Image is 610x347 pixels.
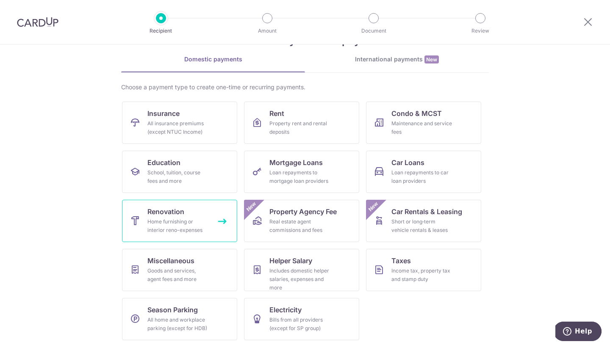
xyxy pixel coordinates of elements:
div: Property rent and rental deposits [269,119,330,136]
img: CardUp [17,17,58,27]
span: New [366,200,380,214]
p: Document [342,27,405,35]
a: RentProperty rent and rental deposits [244,102,359,144]
span: Help [19,6,37,14]
p: Recipient [130,27,192,35]
span: Renovation [147,207,184,217]
div: Includes domestic helper salaries, expenses and more [269,267,330,292]
span: New [424,55,439,63]
div: International payments [305,55,489,64]
a: Car Rentals & LeasingShort or long‑term vehicle rentals & leasesNew [366,200,481,242]
span: Electricity [269,305,302,315]
span: Education [147,157,180,168]
span: Car Rentals & Leasing [391,207,462,217]
a: Mortgage LoansLoan repayments to mortgage loan providers [244,151,359,193]
span: Season Parking [147,305,198,315]
a: ElectricityBills from all providers (except for SP group) [244,298,359,340]
span: Miscellaneous [147,256,194,266]
span: Helper Salary [269,256,312,266]
span: Mortgage Loans [269,157,323,168]
a: Property Agency FeeReal estate agent commissions and feesNew [244,200,359,242]
a: InsuranceAll insurance premiums (except NTUC Income) [122,102,237,144]
a: Season ParkingAll home and workplace parking (except for HDB) [122,298,237,340]
div: Real estate agent commissions and fees [269,218,330,234]
a: EducationSchool, tuition, course fees and more [122,151,237,193]
a: Car LoansLoan repayments to car loan providers [366,151,481,193]
span: Condo & MCST [391,108,442,118]
div: Loan repayments to mortgage loan providers [269,168,330,185]
a: MiscellaneousGoods and services, agent fees and more [122,249,237,291]
div: All insurance premiums (except NTUC Income) [147,119,208,136]
span: Insurance [147,108,180,118]
span: New [244,200,258,214]
span: Rent [269,108,284,118]
iframe: Opens a widget where you can find more information [555,322,602,343]
div: Maintenance and service fees [391,119,452,136]
span: Car Loans [391,157,424,168]
p: Review [449,27,512,35]
div: Income tax, property tax and stamp duty [391,267,452,284]
div: Short or long‑term vehicle rentals & leases [391,218,452,234]
a: Condo & MCSTMaintenance and service fees [366,102,481,144]
div: All home and workplace parking (except for HDB) [147,316,208,333]
div: Goods and services, agent fees and more [147,267,208,284]
div: Loan repayments to car loan providers [391,168,452,185]
p: Amount [236,27,299,35]
span: Taxes [391,256,411,266]
a: TaxesIncome tax, property tax and stamp duty [366,249,481,291]
div: Choose a payment type to create one-time or recurring payments. [121,83,489,91]
span: Property Agency Fee [269,207,337,217]
div: Domestic payments [121,55,305,63]
div: Home furnishing or interior reno-expenses [147,218,208,234]
a: RenovationHome furnishing or interior reno-expenses [122,200,237,242]
a: Helper SalaryIncludes domestic helper salaries, expenses and more [244,249,359,291]
div: School, tuition, course fees and more [147,168,208,185]
div: Bills from all providers (except for SP group) [269,316,330,333]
